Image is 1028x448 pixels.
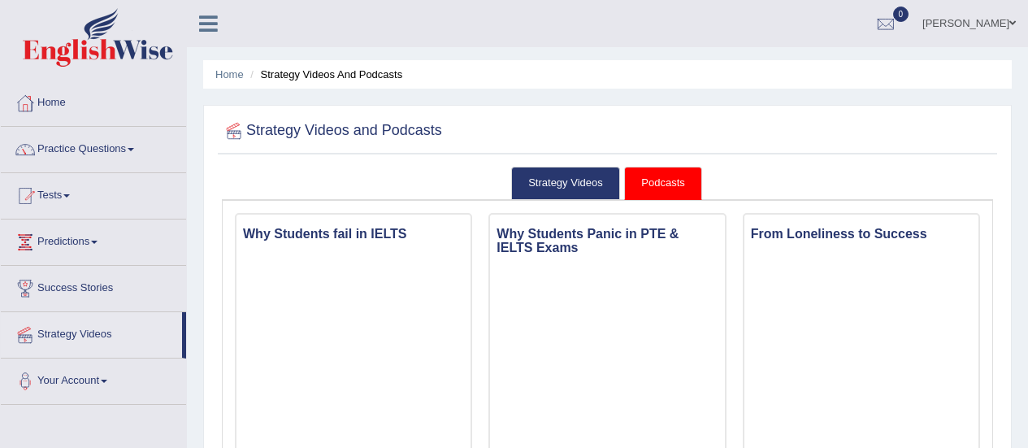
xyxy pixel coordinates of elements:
[1,220,186,260] a: Predictions
[490,223,724,259] h3: Why Students Panic in PTE & IELTS Exams
[246,67,402,82] li: Strategy Videos and Podcasts
[222,119,442,143] h2: Strategy Videos and Podcasts
[1,80,186,121] a: Home
[236,223,471,246] h3: Why Students fail in IELTS
[511,167,620,200] a: Strategy Videos
[1,359,186,399] a: Your Account
[744,223,978,246] h3: From Loneliness to Success
[624,167,701,200] a: Podcasts
[1,127,186,167] a: Practice Questions
[1,173,186,214] a: Tests
[1,266,186,307] a: Success Stories
[215,68,244,80] a: Home
[893,7,909,22] span: 0
[1,312,182,353] a: Strategy Videos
